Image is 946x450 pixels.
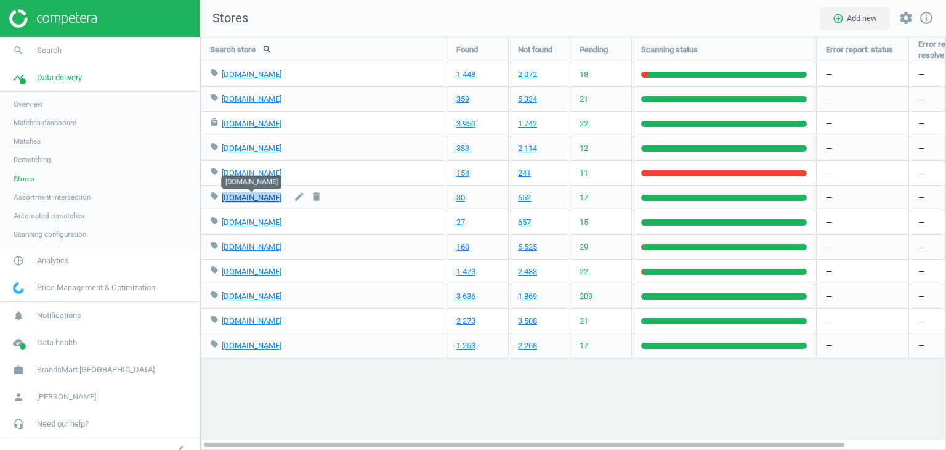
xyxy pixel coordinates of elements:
span: — [918,266,924,277]
span: — [918,291,924,302]
div: — [817,284,908,308]
span: — [918,192,924,203]
a: 3 636 [456,291,475,302]
i: cloud_done [7,331,30,354]
i: search [7,39,30,62]
i: headset_mic [7,412,30,436]
i: edit [294,191,305,202]
a: 2 268 [518,340,537,351]
i: info_outline [919,10,934,25]
div: — [817,235,908,259]
i: local_offer [210,241,219,250]
span: — [918,69,924,80]
span: Stores [200,10,248,27]
a: 3 950 [456,118,475,129]
span: Error report: status [826,44,893,55]
span: Notifications [37,310,81,321]
a: 154 [456,168,469,179]
i: local_offer [210,192,219,200]
span: — [918,143,924,154]
div: — [817,260,908,284]
span: 22 [580,118,588,129]
span: Stores [14,174,34,184]
span: Price Management & Optimization [37,282,155,293]
a: 1 253 [456,340,475,351]
img: ajHJNr6hYgQAAAAASUVORK5CYII= [9,9,97,28]
i: local_offer [210,266,219,274]
span: 17 [580,340,588,351]
span: 11 [580,168,588,179]
span: — [918,242,924,253]
i: local_offer [210,216,219,225]
a: 1 473 [456,266,475,277]
a: 5 525 [518,242,537,253]
span: Scanning configuration [14,229,86,239]
a: [DOMAIN_NAME] [222,267,281,276]
a: 359 [456,94,469,105]
div: — [817,112,908,136]
div: — [817,87,908,111]
a: 1 869 [518,291,537,302]
a: 241 [518,168,531,179]
a: 652 [518,192,531,203]
span: Need our help? [37,419,89,430]
button: add_circle_outlineAdd new [820,7,890,30]
a: 2 114 [518,143,537,154]
span: 21 [580,316,588,327]
span: Not found [518,44,552,55]
span: 17 [580,192,588,203]
a: 383 [456,143,469,154]
span: — [918,340,924,351]
button: search [256,39,279,60]
a: 1 448 [456,69,475,80]
span: 18 [580,69,588,80]
span: Overview [14,99,43,109]
a: [DOMAIN_NAME] [222,70,281,79]
span: 21 [580,94,588,105]
a: info_outline [919,10,934,27]
i: person [7,385,30,409]
button: settings [893,5,919,31]
span: — [918,316,924,327]
a: [DOMAIN_NAME] [222,242,281,252]
div: — [817,136,908,160]
i: work [7,358,30,382]
i: local_offer [210,93,219,102]
span: 15 [580,217,588,228]
div: — [817,62,908,86]
span: Rematching [14,155,51,165]
a: [DOMAIN_NAME] [222,144,281,153]
span: Scanning status [641,44,698,55]
i: local_offer [210,167,219,176]
i: notifications [7,304,30,327]
span: Data health [37,337,77,348]
a: [DOMAIN_NAME] [222,94,281,104]
button: delete [311,191,322,203]
a: 160 [456,242,469,253]
a: 2 273 [456,316,475,327]
span: — [918,118,924,129]
span: Matches dashboard [14,118,77,128]
i: pie_chart_outlined [7,249,30,272]
span: [PERSON_NAME] [37,391,96,403]
a: [DOMAIN_NAME] [222,292,281,301]
a: 3 508 [518,316,537,327]
span: — [918,217,924,228]
i: settings [899,10,913,25]
span: Assortment intersection [14,192,91,202]
i: timeline [7,66,30,89]
i: local_offer [210,340,219,348]
span: 29 [580,242,588,253]
div: — [817,186,908,210]
span: 209 [580,291,592,302]
div: — [817,210,908,234]
span: Search [37,45,62,56]
div: Search store [201,38,447,62]
a: 2 483 [518,266,537,277]
span: Pending [580,44,608,55]
span: Analytics [37,255,69,266]
i: local_offer [210,68,219,77]
a: 5 334 [518,94,537,105]
span: 22 [580,266,588,277]
a: 1 742 [518,118,537,129]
